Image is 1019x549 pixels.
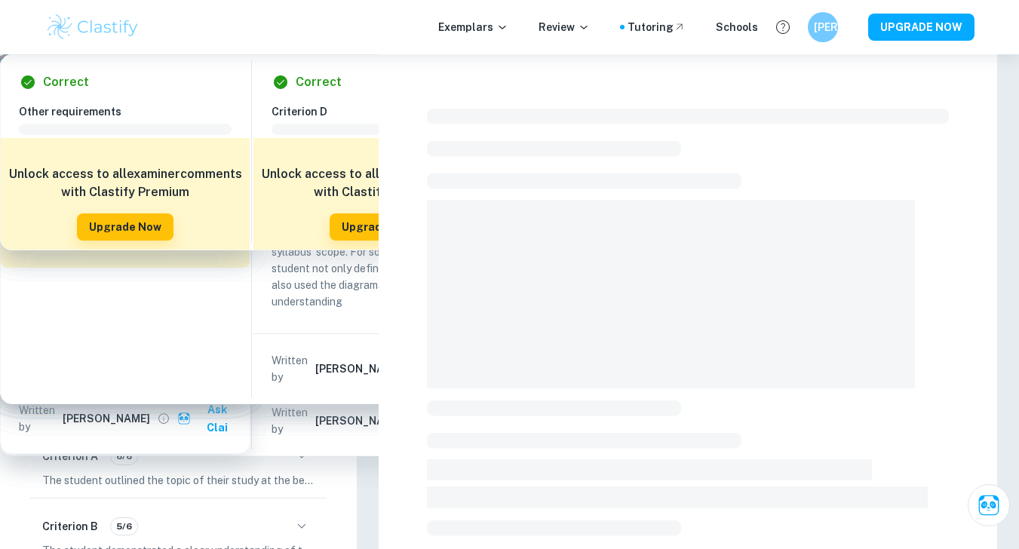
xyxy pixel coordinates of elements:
[272,404,312,437] p: Written by
[42,472,315,489] p: The student outlined the topic of their study at the beginning of the essay, clearly stating its ...
[177,412,192,426] img: clai.svg
[315,360,403,377] h6: [PERSON_NAME]
[330,213,426,241] button: Upgrade Now
[261,165,495,201] h6: Unlock access to all examiner comments with Clastify Premium
[45,12,141,42] img: Clastify logo
[716,19,758,35] a: Schools
[63,410,150,427] h6: [PERSON_NAME]
[539,19,590,35] p: Review
[315,413,403,429] h6: [PERSON_NAME]
[968,484,1010,526] button: Ask Clai
[868,14,974,41] button: UPGRADE NOW
[272,103,496,120] h6: Criterion D
[19,402,60,435] p: Written by
[808,12,838,42] button: [PERSON_NAME]
[111,520,137,533] span: 5/6
[296,73,342,91] h6: Correct
[19,103,244,120] h6: Other requirements
[153,408,174,429] button: View full profile
[438,19,508,35] p: Exemplars
[174,396,244,441] button: Ask Clai
[272,210,484,310] p: The student included all necessary definitions for content outside the IB syllabus' scope. For so...
[43,73,89,91] h6: Correct
[814,19,831,35] h6: [PERSON_NAME]
[628,19,686,35] a: Tutoring
[42,518,98,535] h6: Criterion B
[8,165,242,201] h6: Unlock access to all examiner comments with Clastify Premium
[770,14,796,40] button: Help and Feedback
[272,352,312,385] p: Written by
[77,213,173,241] button: Upgrade Now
